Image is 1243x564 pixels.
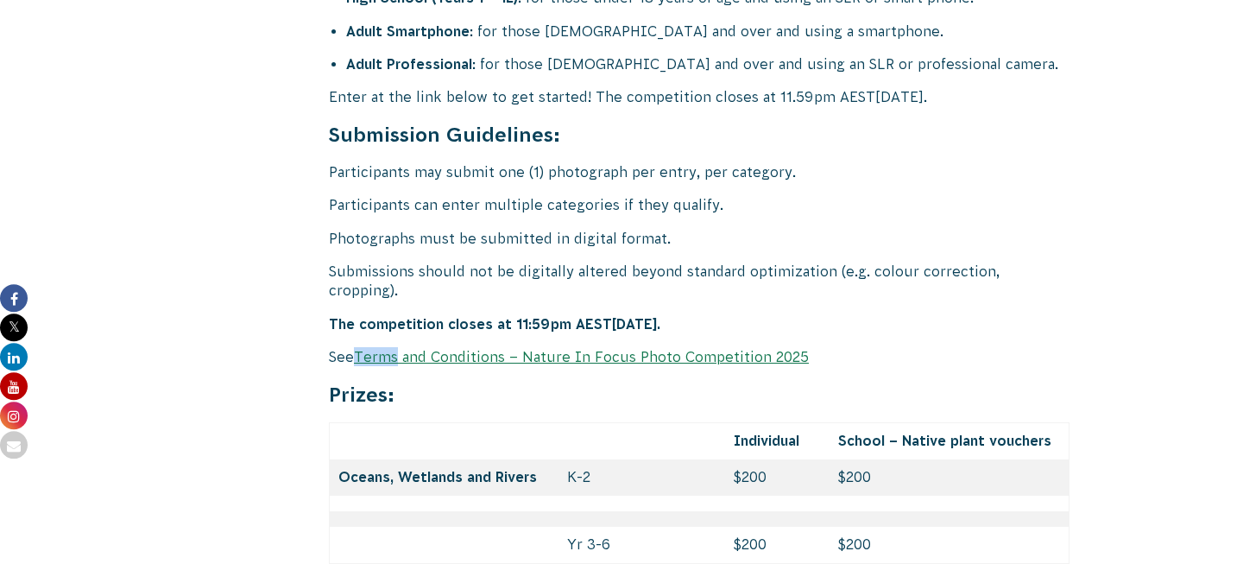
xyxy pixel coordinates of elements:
td: K-2 [558,459,724,496]
li: : for those [DEMOGRAPHIC_DATA] and over and using a smartphone. [346,22,1069,41]
p: See [329,347,1069,366]
strong: Oceans, Wetlands and Rivers [338,469,537,485]
p: Participants may submit one (1) photograph per entry, per category. [329,162,1069,181]
strong: The competition closes at 11:59pm AEST[DATE]. [329,316,660,332]
p: Submissions should not be digitally altered beyond standard optimization (e.g. colour correction,... [329,262,1069,301]
p: Photographs must be submitted in digital format. [329,229,1069,248]
p: Participants can enter multiple categories if they qualify. [329,195,1069,214]
strong: Adult Smartphone [346,23,470,39]
td: $200 [830,459,1069,496]
td: $200 [830,527,1069,563]
strong: School – Native plant vouchers [838,433,1051,448]
strong: Submission Guidelines: [329,124,560,146]
strong: Prizes: [329,383,394,406]
p: Enter at the link below to get started! The competition closes at 11.59pm AEST[DATE]. [329,87,1069,106]
strong: Individual [734,433,799,448]
td: Yr 3-6 [558,527,724,563]
td: $200 [725,459,830,496]
strong: Adult Professional [346,56,472,72]
td: $200 [725,527,830,563]
li: : for those [DEMOGRAPHIC_DATA] and over and using an SLR or professional camera. [346,54,1069,73]
a: Terms and Conditions – Nature In Focus Photo Competition 2025 [354,349,809,364]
